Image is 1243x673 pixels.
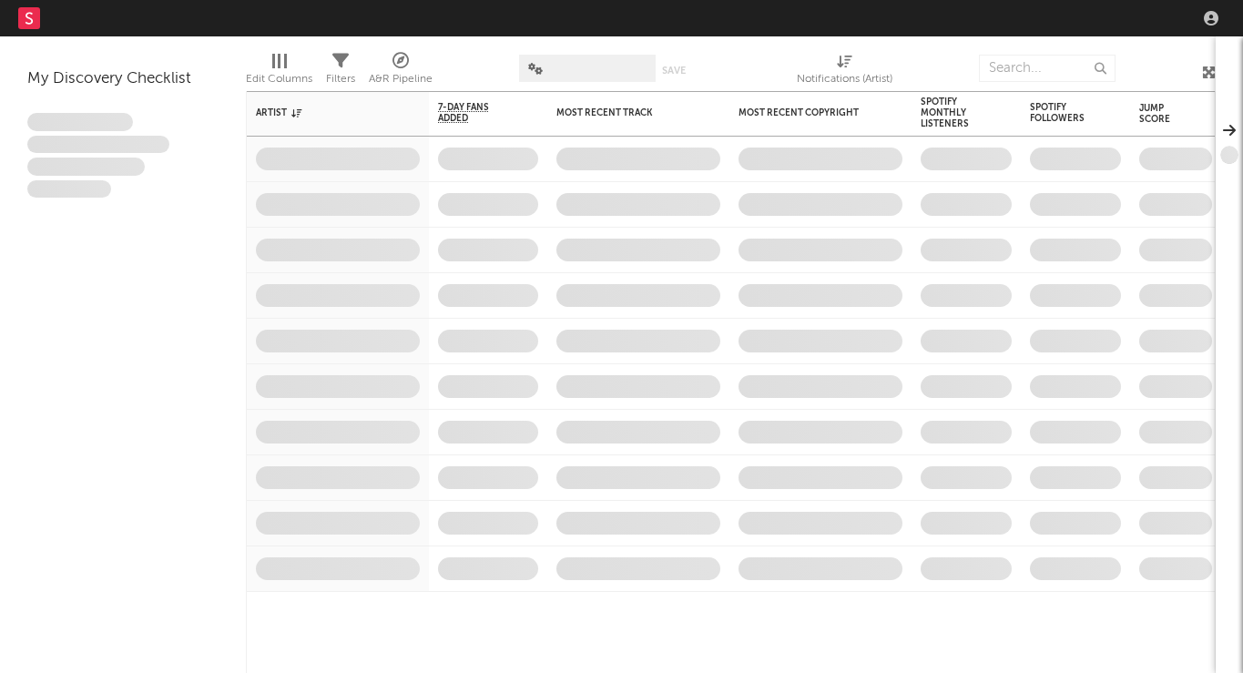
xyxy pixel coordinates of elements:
[739,107,875,118] div: Most Recent Copyright
[256,107,392,118] div: Artist
[246,68,312,90] div: Edit Columns
[27,68,219,90] div: My Discovery Checklist
[27,113,133,131] span: Lorem ipsum dolor
[662,66,686,76] button: Save
[438,102,511,124] span: 7-Day Fans Added
[369,46,433,98] div: A&R Pipeline
[27,158,145,176] span: Praesent ac interdum
[556,107,693,118] div: Most Recent Track
[246,46,312,98] div: Edit Columns
[1030,102,1094,124] div: Spotify Followers
[326,46,355,98] div: Filters
[1139,103,1185,125] div: Jump Score
[979,55,1116,82] input: Search...
[921,97,984,129] div: Spotify Monthly Listeners
[797,68,892,90] div: Notifications (Artist)
[27,136,169,154] span: Integer aliquet in purus et
[797,46,892,98] div: Notifications (Artist)
[27,180,111,199] span: Aliquam viverra
[369,68,433,90] div: A&R Pipeline
[326,68,355,90] div: Filters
